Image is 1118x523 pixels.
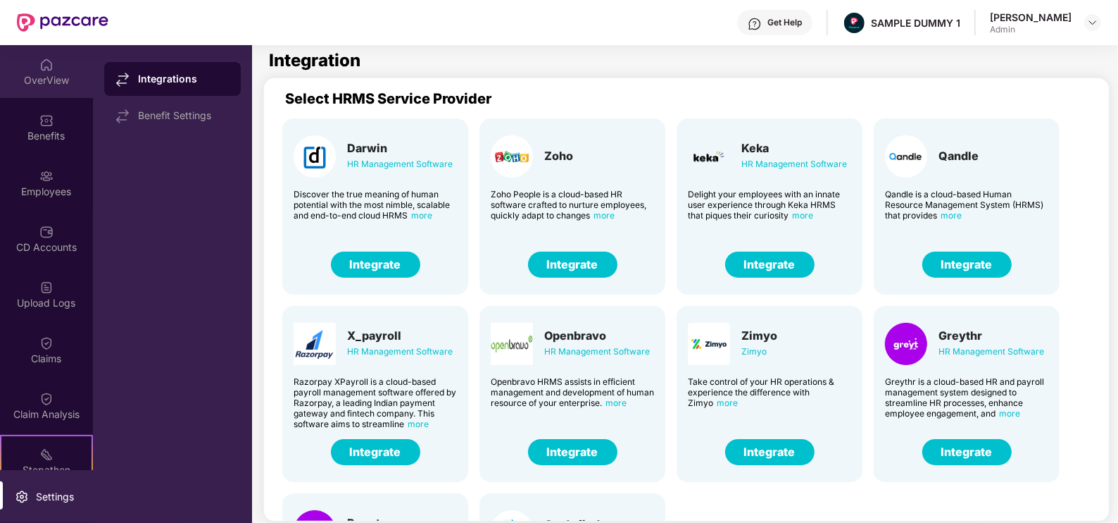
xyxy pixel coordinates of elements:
img: svg+xml;base64,PHN2ZyBpZD0iQ0RfQWNjb3VudHMiIGRhdGEtbmFtZT0iQ0QgQWNjb3VudHMiIHhtbG5zPSJodHRwOi8vd3... [39,225,54,239]
img: Card Logo [885,323,927,365]
div: Settings [32,490,78,504]
img: svg+xml;base64,PHN2ZyBpZD0iRHJvcGRvd24tMzJ4MzIiIHhtbG5zPSJodHRwOi8vd3d3LnczLm9yZy8yMDAwL3N2ZyIgd2... [1087,17,1098,28]
div: Openbravo HRMS assists in efficient management and development of human resource of your enterprise. [491,376,654,408]
img: svg+xml;base64,PHN2ZyBpZD0iVXBsb2FkX0xvZ3MiIGRhdGEtbmFtZT0iVXBsb2FkIExvZ3MiIHhtbG5zPSJodHRwOi8vd3... [39,281,54,295]
div: Integrations [138,72,230,86]
button: Integrate [922,439,1012,465]
img: Card Logo [885,135,927,178]
div: HR Management Software [741,156,847,172]
div: Razorpay XPayroll is a cloud-based payroll management software offered by Razorpay, a leading Ind... [294,376,457,429]
button: Integrate [331,439,420,465]
img: svg+xml;base64,PHN2ZyBpZD0iSGVscC0zMngzMiIgeG1sbnM9Imh0dHA6Ly93d3cudzMub3JnLzIwMDAvc3ZnIiB3aWR0aD... [748,17,762,31]
img: Card Logo [491,135,533,178]
button: Integrate [528,252,617,278]
span: more [717,398,738,408]
div: Zoho [544,149,573,163]
div: Get Help [767,17,802,28]
button: Integrate [725,252,815,278]
div: Discover the true meaning of human potential with the most nimble, scalable and end-to-end cloud ... [294,189,457,221]
span: more [792,210,813,221]
div: Greythr [938,328,1044,343]
img: svg+xml;base64,PHN2ZyBpZD0iQ2xhaW0iIHhtbG5zPSJodHRwOi8vd3d3LnczLm9yZy8yMDAwL3N2ZyIgd2lkdGg9IjIwIi... [39,336,54,350]
div: Admin [990,24,1072,35]
div: Benefit Settings [138,110,230,121]
img: Card Logo [294,323,336,365]
img: svg+xml;base64,PHN2ZyB4bWxucz0iaHR0cDovL3d3dy53My5vcmcvMjAwMC9zdmciIHdpZHRoPSIxNy44MzIiIGhlaWdodD... [115,109,130,123]
img: Card Logo [688,135,730,178]
span: more [605,398,627,408]
img: Card Logo [491,323,533,365]
img: svg+xml;base64,PHN2ZyBpZD0iQmVuZWZpdHMiIHhtbG5zPSJodHRwOi8vd3d3LnczLm9yZy8yMDAwL3N2ZyIgd2lkdGg9Ij... [39,113,54,128]
h1: Integration [269,52,360,69]
span: more [999,408,1020,419]
img: Card Logo [294,135,336,178]
button: Integrate [922,252,1012,278]
div: [PERSON_NAME] [990,11,1072,24]
div: Qandle is a cloud-based Human Resource Management System (HRMS) that provides [885,189,1048,221]
img: svg+xml;base64,PHN2ZyB4bWxucz0iaHR0cDovL3d3dy53My5vcmcvMjAwMC9zdmciIHdpZHRoPSIyMSIgaGVpZ2h0PSIyMC... [39,448,54,462]
div: Delight your employees with an innate user experience through Keka HRMS that piques their curiosity [688,189,851,221]
div: HR Management Software [347,344,453,359]
div: HR Management Software [938,344,1044,359]
img: svg+xml;base64,PHN2ZyBpZD0iRW1wbG95ZWVzIiB4bWxucz0iaHR0cDovL3d3dy53My5vcmcvMjAwMC9zdmciIHdpZHRoPS... [39,169,54,183]
div: HR Management Software [544,344,650,359]
img: svg+xml;base64,PHN2ZyBpZD0iU2V0dGluZy0yMHgyMCIgeG1sbnM9Imh0dHA6Ly93d3cudzMub3JnLzIwMDAvc3ZnIiB3aW... [15,490,29,504]
img: svg+xml;base64,PHN2ZyB4bWxucz0iaHR0cDovL3d3dy53My5vcmcvMjAwMC9zdmciIHdpZHRoPSIxNy44MzIiIGhlaWdodD... [115,73,130,87]
span: more [941,210,962,221]
img: svg+xml;base64,PHN2ZyBpZD0iQ2xhaW0iIHhtbG5zPSJodHRwOi8vd3d3LnczLm9yZy8yMDAwL3N2ZyIgd2lkdGg9IjIwIi... [39,392,54,406]
img: New Pazcare Logo [17,13,108,32]
img: svg+xml;base64,PHN2ZyBpZD0iSG9tZSIgeG1sbnM9Imh0dHA6Ly93d3cudzMub3JnLzIwMDAvc3ZnIiB3aWR0aD0iMjAiIG... [39,58,54,72]
button: Integrate [725,439,815,465]
div: Keka [741,141,847,155]
img: Pazcare_Alternative_logo-01-01.png [844,13,865,33]
div: Take control of your HR operations & experience the difference with Zimyo [688,376,851,408]
img: Card Logo [688,323,730,365]
div: Greythr is a cloud-based HR and payroll management system designed to streamline HR processes, en... [885,376,1048,419]
button: Integrate [528,439,617,465]
div: Zoho People is a cloud-based HR software crafted to nurture employees, quickly adapt to changes [491,189,654,221]
div: Zimyo [741,328,777,343]
div: Zimyo [741,344,777,359]
span: more [411,210,432,221]
div: Darwin [347,141,453,155]
span: more [593,210,615,221]
div: SAMPLE DUMMY 1 [871,16,960,30]
div: Stepathon [1,463,92,477]
div: Openbravo [544,328,650,343]
div: Qandle [938,149,979,163]
button: Integrate [331,252,420,278]
div: HR Management Software [347,156,453,172]
span: more [408,419,429,429]
div: X_payroll [347,328,453,343]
